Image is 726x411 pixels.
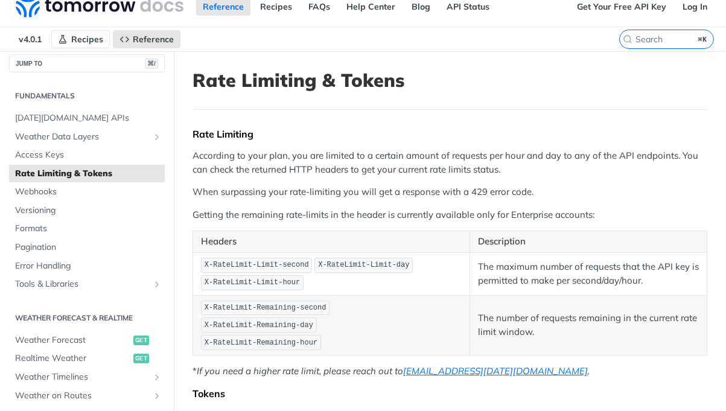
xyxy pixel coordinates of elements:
span: X-RateLimit-Limit-hour [205,278,300,287]
span: Rate Limiting & Tokens [15,168,162,180]
span: v4.0.1 [12,30,48,48]
span: Webhooks [15,186,162,198]
button: Show subpages for Weather on Routes [152,391,162,401]
em: If you need a higher rate limit, please reach out to . [197,365,590,377]
span: Pagination [15,241,162,253]
a: Weather TimelinesShow subpages for Weather Timelines [9,368,165,386]
button: Show subpages for Tools & Libraries [152,279,162,289]
span: ⌘/ [145,59,158,69]
span: get [133,336,149,345]
span: X-RateLimit-Remaining-hour [205,339,317,347]
span: X-RateLimit-Remaining-day [205,321,313,330]
button: Show subpages for Weather Data Layers [152,132,162,142]
svg: Search [623,34,632,44]
span: Weather Timelines [15,371,149,383]
p: Description [478,235,699,249]
a: Recipes [51,30,110,48]
div: Rate Limiting [193,128,707,140]
p: Getting the remaining rate-limits in the header is currently available only for Enterprise accounts: [193,208,707,222]
span: Realtime Weather [15,352,130,365]
p: According to your plan, you are limited to a certain amount of requests per hour and day to any o... [193,149,707,176]
p: When surpassing your rate-limiting you will get a response with a 429 error code. [193,185,707,199]
p: The number of requests remaining in the current rate limit window. [478,311,699,339]
span: X-RateLimit-Limit-second [205,261,309,269]
h2: Weather Forecast & realtime [9,313,165,323]
span: Weather Forecast [15,334,130,346]
span: Versioning [15,205,162,217]
h2: Fundamentals [9,91,165,101]
span: Weather on Routes [15,390,149,402]
span: Recipes [71,34,103,45]
span: Weather Data Layers [15,131,149,143]
a: Formats [9,220,165,238]
span: X-RateLimit-Limit-day [318,261,409,269]
span: [DATE][DOMAIN_NAME] APIs [15,112,162,124]
p: Headers [201,235,462,249]
a: Tools & LibrariesShow subpages for Tools & Libraries [9,275,165,293]
a: Realtime Weatherget [9,349,165,368]
div: Tokens [193,387,707,400]
button: JUMP TO⌘/ [9,54,165,72]
a: Rate Limiting & Tokens [9,165,165,183]
a: Weather on RoutesShow subpages for Weather on Routes [9,387,165,405]
span: Error Handling [15,260,162,272]
span: Reference [133,34,174,45]
span: Tools & Libraries [15,278,149,290]
a: [DATE][DOMAIN_NAME] APIs [9,109,165,127]
a: Error Handling [9,257,165,275]
a: Reference [113,30,180,48]
a: Weather Data LayersShow subpages for Weather Data Layers [9,128,165,146]
h1: Rate Limiting & Tokens [193,69,707,91]
a: Pagination [9,238,165,256]
kbd: ⌘K [695,33,710,45]
a: Versioning [9,202,165,220]
a: Weather Forecastget [9,331,165,349]
a: Access Keys [9,146,165,164]
a: [EMAIL_ADDRESS][DATE][DOMAIN_NAME] [403,365,588,377]
button: Show subpages for Weather Timelines [152,372,162,382]
a: Webhooks [9,183,165,201]
span: get [133,354,149,363]
span: Access Keys [15,149,162,161]
span: X-RateLimit-Remaining-second [205,304,326,312]
span: Formats [15,223,162,235]
p: The maximum number of requests that the API key is permitted to make per second/day/hour. [478,260,699,287]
